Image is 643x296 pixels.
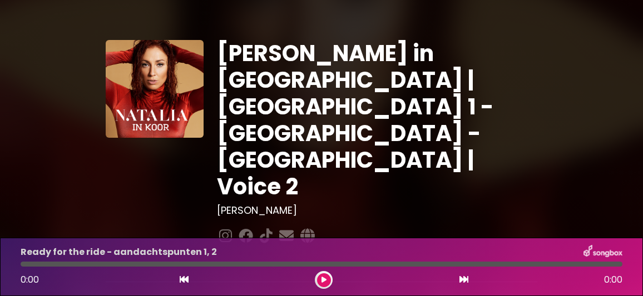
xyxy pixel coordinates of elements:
[217,40,537,200] h1: [PERSON_NAME] in [GEOGRAPHIC_DATA] | [GEOGRAPHIC_DATA] 1 - [GEOGRAPHIC_DATA] - [GEOGRAPHIC_DATA] ...
[217,204,537,217] h3: [PERSON_NAME]
[106,40,204,138] img: YTVS25JmS9CLUqXqkEhs
[21,273,39,286] span: 0:00
[21,245,217,259] p: Ready for the ride - aandachtspunten 1, 2
[604,273,622,287] span: 0:00
[583,245,622,259] img: songbox-logo-white.png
